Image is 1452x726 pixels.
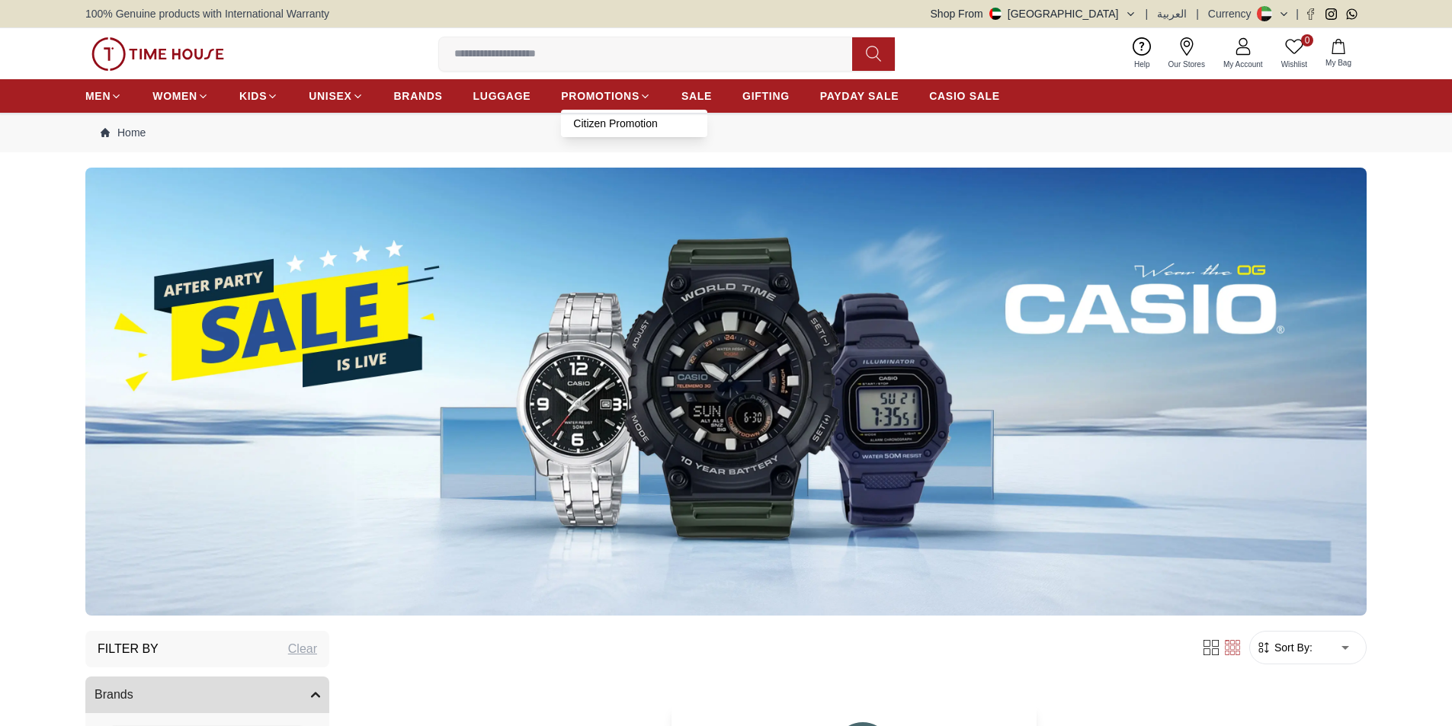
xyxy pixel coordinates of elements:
a: 0Wishlist [1272,34,1316,73]
span: MEN [85,88,111,104]
img: ... [85,168,1367,616]
a: BRANDS [394,82,443,110]
span: LUGGAGE [473,88,531,104]
span: | [1196,6,1199,21]
span: | [1296,6,1299,21]
a: LUGGAGE [473,82,531,110]
a: Help [1125,34,1159,73]
span: My Bag [1319,57,1357,69]
span: PROMOTIONS [561,88,639,104]
a: Whatsapp [1346,8,1357,20]
span: SALE [681,88,712,104]
img: United Arab Emirates [989,8,1002,20]
a: Facebook [1305,8,1316,20]
a: Instagram [1325,8,1337,20]
button: Sort By: [1256,640,1313,655]
button: Shop From[GEOGRAPHIC_DATA] [931,6,1136,21]
a: Our Stores [1159,34,1214,73]
a: SALE [681,82,712,110]
span: UNISEX [309,88,351,104]
a: WOMEN [152,82,209,110]
a: UNISEX [309,82,363,110]
button: العربية [1157,6,1187,21]
span: 100% Genuine products with International Warranty [85,6,329,21]
button: Brands [85,676,329,713]
span: CASIO SALE [929,88,1000,104]
div: Clear [288,640,317,658]
img: ... [91,37,224,71]
span: Wishlist [1275,59,1313,70]
a: GIFTING [742,82,790,110]
span: KIDS [239,88,267,104]
span: Sort By: [1271,640,1313,655]
a: MEN [85,82,122,110]
a: Citizen Promotion [573,116,695,131]
span: WOMEN [152,88,197,104]
a: Home [101,125,146,140]
nav: Breadcrumb [85,113,1367,152]
h3: Filter By [98,640,159,658]
span: Brands [95,686,133,704]
span: My Account [1217,59,1269,70]
span: PAYDAY SALE [820,88,899,104]
a: PROMOTIONS [561,82,651,110]
a: KIDS [239,82,278,110]
a: PAYDAY SALE [820,82,899,110]
span: BRANDS [394,88,443,104]
button: My Bag [1316,36,1361,72]
a: CASIO SALE [929,82,1000,110]
span: | [1146,6,1149,21]
span: GIFTING [742,88,790,104]
span: Our Stores [1162,59,1211,70]
span: 0 [1301,34,1313,46]
div: Currency [1208,6,1258,21]
span: Help [1128,59,1156,70]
